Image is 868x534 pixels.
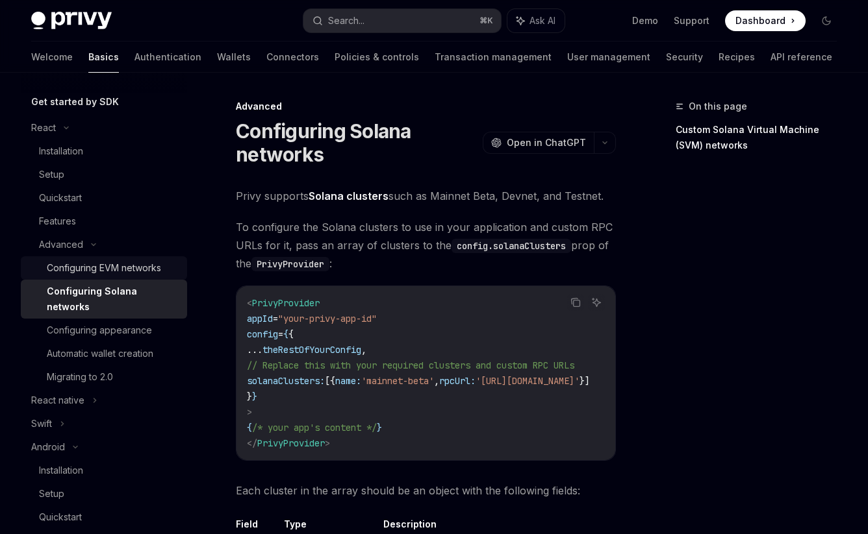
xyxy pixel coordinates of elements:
a: Authentication [134,42,201,73]
span: Ask AI [530,14,555,27]
button: Ask AI [507,9,565,32]
a: Installation [21,140,187,163]
button: Search...⌘K [303,9,502,32]
span: Privy supports such as Mainnet Beta, Devnet, and Testnet. [236,187,616,205]
span: PrivyProvider [257,437,325,449]
div: Android [31,439,65,455]
span: = [273,313,278,324]
h1: Configuring Solana networks [236,119,478,166]
span: , [361,344,366,356]
span: > [247,406,252,418]
span: } [377,422,382,433]
a: Wallets [217,42,251,73]
div: Configuring appearance [47,322,152,338]
a: Installation [21,459,187,482]
a: Features [21,210,187,233]
div: Configuring Solana networks [47,284,179,315]
span: [{ [325,375,335,387]
span: "your-privy-app-id" [278,313,377,324]
button: Copy the contents from the code block [567,294,584,311]
div: Quickstart [39,190,82,206]
div: Configuring EVM networks [47,260,161,276]
span: } [252,391,257,402]
span: { [247,422,252,433]
div: Search... [328,13,364,29]
div: Setup [39,167,64,182]
a: Support [674,14,709,27]
a: Setup [21,163,187,186]
img: dark logo [31,12,112,30]
code: config.solanaClusters [452,239,571,253]
a: API reference [771,42,832,73]
a: Configuring Solana networks [21,280,187,319]
a: Recipes [719,42,755,73]
span: { [288,328,294,340]
div: Advanced [39,237,83,252]
button: Toggle dark mode [816,10,837,31]
a: Quickstart [21,186,187,210]
span: config [247,328,278,340]
div: React native [31,393,84,408]
a: Security [666,42,703,73]
span: > [325,437,330,449]
div: Swift [31,416,52,431]
a: User management [567,42,650,73]
span: solanaClusters: [247,375,325,387]
a: Basics [88,42,119,73]
span: Open in ChatGPT [507,136,586,149]
span: = [278,328,283,340]
span: name: [335,375,361,387]
a: Transaction management [435,42,552,73]
button: Ask AI [588,294,605,311]
span: , [434,375,439,387]
a: Solana clusters [309,189,389,203]
span: // Replace this with your required clusters and custom RPC URLs [247,359,574,371]
a: Migrating to 2.0 [21,365,187,389]
div: Automatic wallet creation [47,346,153,361]
div: Migrating to 2.0 [47,369,113,385]
span: { [283,328,288,340]
div: Installation [39,463,83,478]
span: < [247,297,252,309]
span: theRestOfYourConfig [262,344,361,356]
a: Welcome [31,42,73,73]
button: Open in ChatGPT [483,132,594,154]
a: Connectors [266,42,319,73]
a: Demo [632,14,658,27]
span: ⌘ K [479,16,493,26]
span: /* your app's content */ [252,422,377,433]
span: PrivyProvider [252,297,320,309]
code: PrivyProvider [251,257,329,271]
span: '[URL][DOMAIN_NAME]' [476,375,580,387]
div: Features [39,213,76,229]
span: }] [580,375,590,387]
a: Configuring appearance [21,319,187,342]
span: appId [247,313,273,324]
div: Quickstart [39,509,82,525]
span: To configure the Solana clusters to use in your application and custom RPC URLs for it, pass an a... [236,218,616,273]
a: Custom Solana Virtual Machine (SVM) networks [676,119,847,156]
a: Automatic wallet creation [21,342,187,365]
span: </ [247,437,257,449]
span: 'mainnet-beta' [361,375,434,387]
div: Advanced [236,100,616,113]
span: } [247,391,252,402]
span: ... [247,344,262,356]
a: Policies & controls [335,42,419,73]
span: rpcUrl: [439,375,476,387]
h5: Get started by SDK [31,94,119,110]
a: Quickstart [21,505,187,529]
a: Configuring EVM networks [21,256,187,280]
a: Dashboard [725,10,806,31]
a: Setup [21,482,187,505]
span: Dashboard [735,14,785,27]
div: Setup [39,486,64,502]
span: On this page [689,99,747,114]
span: Each cluster in the array should be an object with the following fields: [236,481,616,500]
div: Installation [39,143,83,159]
div: React [31,120,56,136]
